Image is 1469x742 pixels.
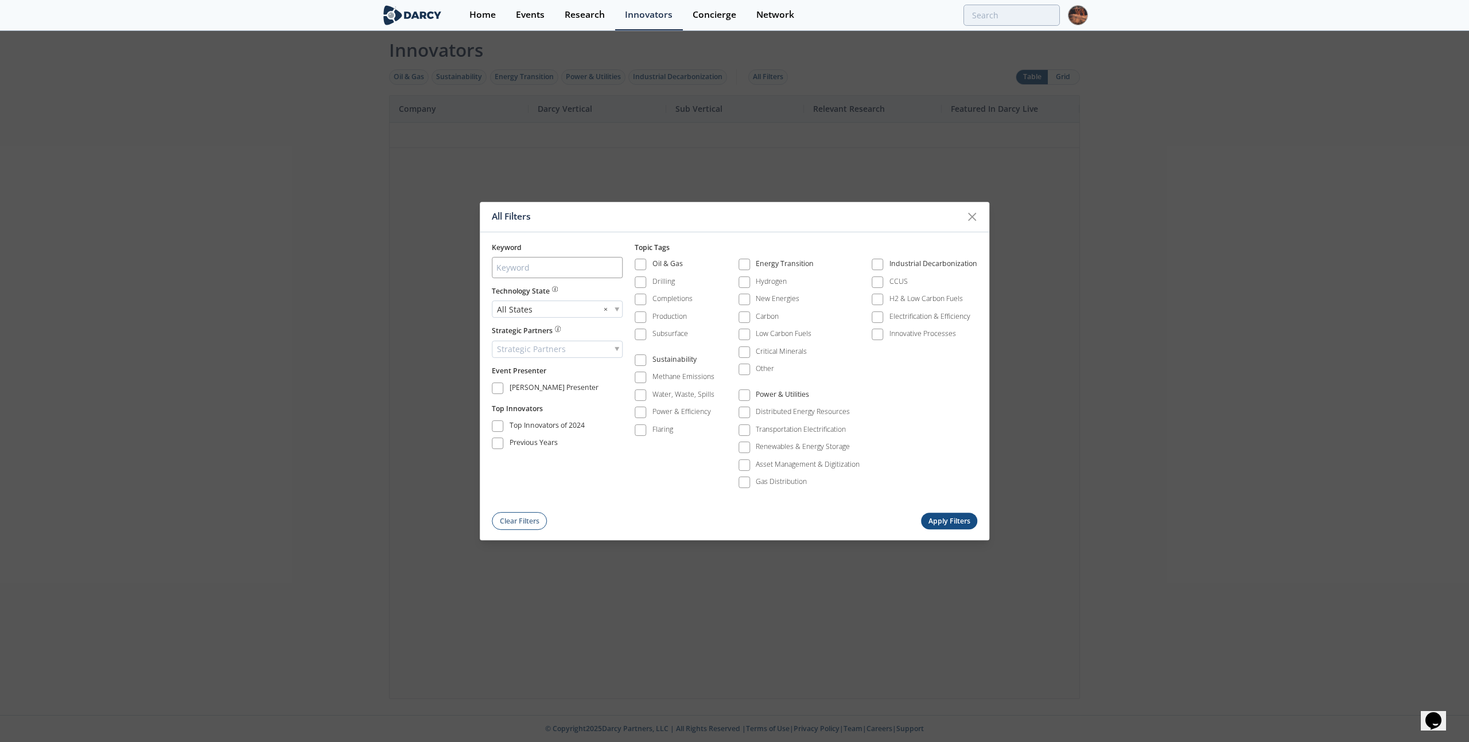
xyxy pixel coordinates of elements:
[565,10,605,19] div: Research
[756,364,774,374] div: Other
[1068,5,1088,25] img: Profile
[510,438,558,452] div: Previous Years
[889,276,908,287] div: CCUS
[652,294,693,304] div: Completions
[469,10,496,19] div: Home
[604,303,608,315] span: ×
[497,301,533,317] span: All States
[492,341,623,358] div: Strategic Partners
[492,326,561,336] button: Strategic Partners
[756,442,850,452] div: Renewables & Energy Storage
[652,424,673,435] div: Flaring
[921,513,977,530] button: Apply Filters
[652,354,697,368] div: Sustainability
[756,294,799,304] div: New Energies
[510,382,599,396] div: [PERSON_NAME] Presenter
[652,311,687,322] div: Production
[635,243,670,252] span: Topic Tags
[552,286,558,292] img: information.svg
[889,311,970,322] div: Electrification & Efficiency
[756,389,809,403] div: Power & Utilities
[492,513,547,530] button: Clear Filters
[756,407,850,417] div: Distributed Energy Resources
[652,389,714,400] div: Water, Waste, Spills
[963,5,1060,26] input: Advanced Search
[492,300,623,318] div: All States ×
[497,341,566,357] span: Strategic Partners
[756,259,814,273] div: Energy Transition
[492,286,550,296] span: Technology State
[1421,696,1458,731] iframe: chat widget
[492,286,558,296] button: Technology State
[889,259,977,273] div: Industrial Decarbonization
[756,424,846,435] div: Transportation Electrification
[516,10,545,19] div: Events
[756,10,794,19] div: Network
[693,10,736,19] div: Concierge
[492,243,522,252] span: Keyword
[652,329,688,339] div: Subsurface
[652,407,711,417] div: Power & Efficiency
[492,206,961,228] div: All Filters
[756,477,807,487] div: Gas Distribution
[492,404,543,414] button: Top Innovators
[625,10,673,19] div: Innovators
[756,459,860,470] div: Asset Management & Digitization
[492,326,553,336] span: Strategic Partners
[889,294,963,304] div: H2 & Low Carbon Fuels
[756,329,811,339] div: Low Carbon Fuels
[652,372,714,382] div: Methane Emissions
[756,276,787,287] div: Hydrogen
[555,326,561,332] img: information.svg
[510,420,585,434] div: Top Innovators of 2024
[652,276,675,287] div: Drilling
[381,5,444,25] img: logo-wide.svg
[492,257,623,278] input: Keyword
[889,329,956,339] div: Innovative Processes
[492,366,546,376] button: Event Presenter
[652,259,683,273] div: Oil & Gas
[756,311,779,322] div: Carbon
[756,346,807,357] div: Critical Minerals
